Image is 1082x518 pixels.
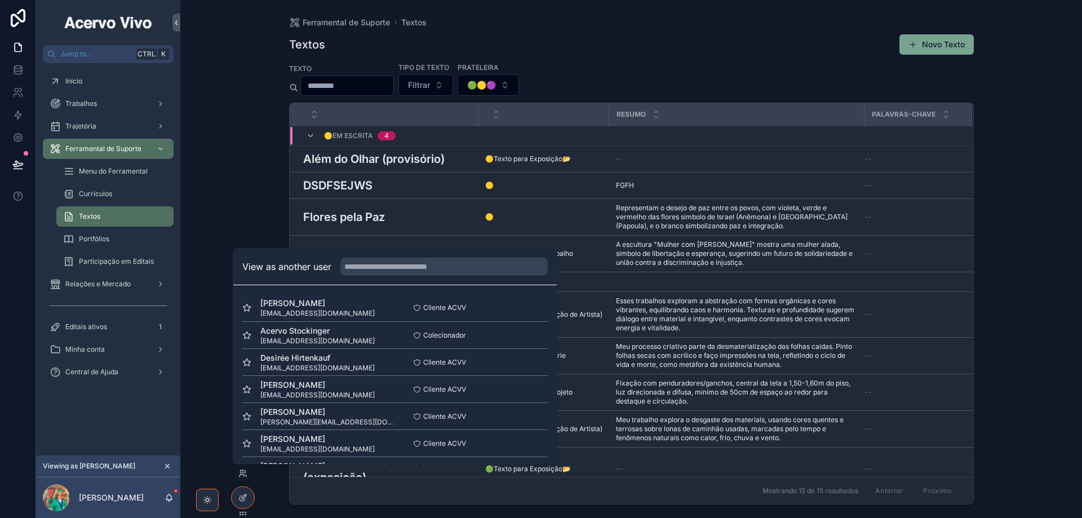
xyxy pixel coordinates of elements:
a: Menu do Ferramental [56,161,174,181]
a: Início [43,71,174,91]
span: FGFH [616,181,634,190]
label: Tipo de Texto [398,62,449,72]
span: Início [65,77,82,86]
span: Textos [79,212,100,221]
a: -- [865,464,959,473]
span: Filtrar [408,79,430,91]
span: -- [865,388,872,397]
span: 🟢🟡🟣 [467,79,496,91]
span: -- [865,212,872,222]
a: Esses trabalhos exploram a abstração com formas orgânicas e cores vibrantes, equilibrando caos e ... [616,296,858,333]
span: Meu processo criativo parte da desmaterialização das folhas caídas. Pinto folhas secas com acríli... [616,342,858,369]
a: -- [616,464,858,473]
button: Select Button [398,74,453,96]
a: 🟡Texto para Exposição📂 [485,154,602,163]
span: Editais ativos [65,322,107,331]
a: -- [865,424,959,433]
a: Portfólios [56,229,174,249]
a: Relações e Mercado [43,274,174,294]
span: Ctrl [136,48,157,60]
span: 🟡Texto para Exposição📂 [485,154,571,163]
label: Prateleira [458,62,499,72]
span: -- [865,424,872,433]
span: 🟡 [485,212,494,222]
button: Novo Texto [899,34,974,55]
label: Texto [289,63,312,73]
span: [EMAIL_ADDRESS][DOMAIN_NAME] [260,364,375,373]
h3: Além do Olhar (provisório) [303,150,445,167]
h3: Mulher com Asas [303,245,397,262]
a: 🟡 [485,181,602,190]
a: Trajetória [43,116,174,136]
a: -- [865,249,959,258]
a: Editais ativos1 [43,317,174,337]
a: Fixação com penduradores/ganchos, central da tela a 1,50-1,60m do piso, luz direcionada e difusa,... [616,379,858,406]
span: Ferramental de Suporte [303,17,390,28]
span: 🟡 [485,181,494,190]
a: Ferramental de Suporte [43,139,174,159]
span: Meu trabalho explora o desgaste dos materiais, usando cores quentes e terrosas sobre lonas de cam... [616,415,858,442]
span: 🟡Em escrita [324,131,373,140]
a: Central de Ajuda [43,362,174,382]
span: [EMAIL_ADDRESS][DOMAIN_NAME] [260,445,375,454]
span: Jump to... [60,50,132,59]
span: [PERSON_NAME] [260,433,375,445]
a: Representam o desejo de paz entre os povos, com violeta, verde e vermelho das flores símbolo de I... [616,203,858,231]
button: Jump to...CtrlK [43,45,174,63]
span: Colecionador [423,331,466,340]
span: [PERSON_NAME] [260,379,375,391]
span: Ferramental de Suporte [65,144,141,153]
a: Trabalhos [43,94,174,114]
a: 🟡 [485,212,602,222]
span: Desirée Hirtenkauf [260,352,375,364]
span: Viewing as [PERSON_NAME] [43,462,135,471]
span: Menu do Ferramental [79,167,148,176]
a: Minha conta [43,339,174,360]
span: -- [616,464,623,473]
span: Cliente ACVV [423,358,466,367]
span: [EMAIL_ADDRESS][DOMAIN_NAME] [260,309,375,318]
span: [PERSON_NAME][EMAIL_ADDRESS][DOMAIN_NAME] [260,418,395,427]
span: -- [616,154,623,163]
a: Textos [401,17,427,28]
h1: Textos [289,37,325,52]
h2: View as another user [242,260,331,273]
span: [EMAIL_ADDRESS][DOMAIN_NAME] [260,391,375,400]
span: 🟢Texto para Exposição📂 [485,464,571,473]
a: Além do Olhar (provisório) [303,150,472,167]
div: 1 [153,320,167,334]
a: Textos [56,206,174,227]
span: Palavras-chave [872,110,935,119]
a: -- [865,310,959,319]
a: -- [865,181,959,190]
span: Minha conta [65,345,105,354]
span: Cliente ACVV [423,412,466,421]
a: -- [865,154,959,163]
h3: DSDFSEJWS [303,177,373,194]
img: App logo [63,14,154,32]
span: Resumo [617,110,646,119]
span: Trajetória [65,122,96,131]
span: [PERSON_NAME] [260,298,375,309]
span: Acervo Stockinger [260,325,375,337]
span: Curriculos [79,189,112,198]
div: scrollable content [36,63,180,397]
a: -- [865,212,959,222]
a: Me Custou os Olhos da Cara (exposição) [303,452,472,486]
a: -- [865,388,959,397]
span: [PERSON_NAME] [260,406,395,418]
span: Trabalhos [65,99,97,108]
span: -- [865,351,872,360]
span: -- [865,310,872,319]
span: Central de Ajuda [65,368,118,377]
span: -- [865,181,872,190]
a: -- [865,351,959,360]
span: Relações e Mercado [65,280,131,289]
span: Cliente ACVV [423,303,466,312]
a: Mulher com Asas [303,245,472,262]
button: Select Button [458,74,519,96]
div: 4 [384,131,389,140]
